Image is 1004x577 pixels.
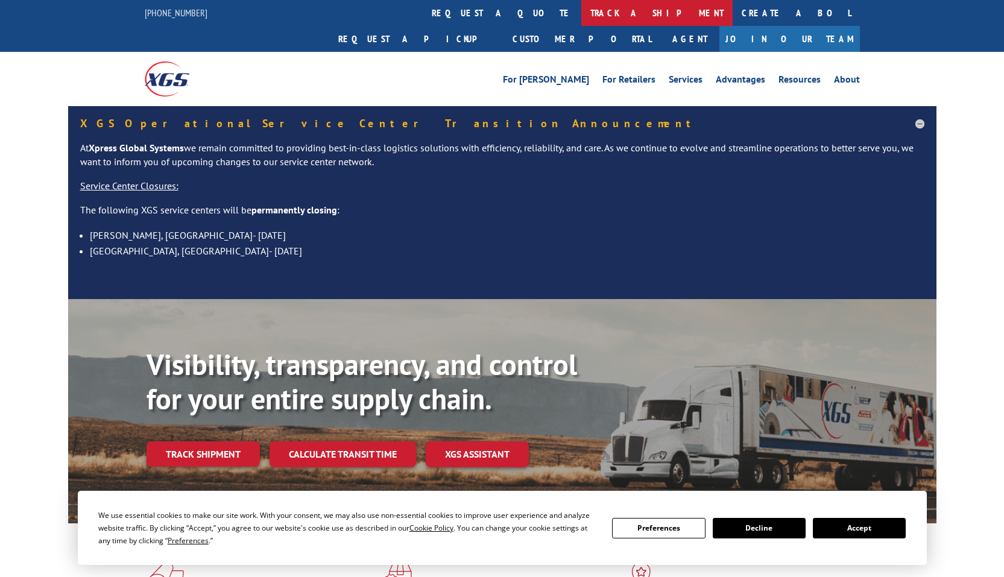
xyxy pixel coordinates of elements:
[90,243,924,259] li: [GEOGRAPHIC_DATA], [GEOGRAPHIC_DATA]- [DATE]
[503,75,589,88] a: For [PERSON_NAME]
[834,75,860,88] a: About
[426,441,529,467] a: XGS ASSISTANT
[168,535,209,546] span: Preferences
[329,26,504,52] a: Request a pickup
[813,518,906,538] button: Accept
[251,204,337,216] strong: permanently closing
[669,75,702,88] a: Services
[147,345,577,418] b: Visibility, transparency, and control for your entire supply chain.
[660,26,719,52] a: Agent
[80,141,924,180] p: At we remain committed to providing best-in-class logistics solutions with efficiency, reliabilit...
[504,26,660,52] a: Customer Portal
[612,518,705,538] button: Preferences
[778,75,821,88] a: Resources
[713,518,806,538] button: Decline
[90,227,924,243] li: [PERSON_NAME], [GEOGRAPHIC_DATA]- [DATE]
[80,180,178,192] u: Service Center Closures:
[78,491,927,565] div: Cookie Consent Prompt
[89,142,184,154] strong: Xpress Global Systems
[719,26,860,52] a: Join Our Team
[147,441,260,467] a: Track shipment
[409,523,453,533] span: Cookie Policy
[80,203,924,227] p: The following XGS service centers will be :
[716,75,765,88] a: Advantages
[270,441,416,467] a: Calculate transit time
[145,7,207,19] a: [PHONE_NUMBER]
[602,75,655,88] a: For Retailers
[98,509,598,547] div: We use essential cookies to make our site work. With your consent, we may also use non-essential ...
[80,118,924,129] h5: XGS Operational Service Center Transition Announcement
